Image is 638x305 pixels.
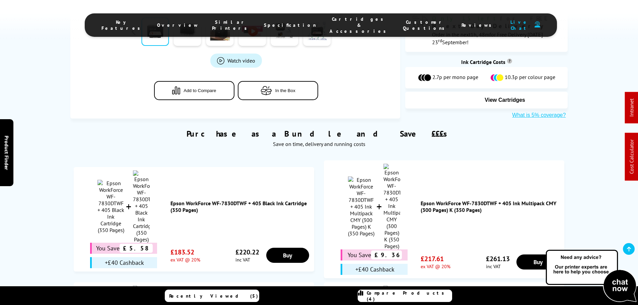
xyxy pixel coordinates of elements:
[358,290,452,302] a: Compare Products (4)
[235,248,259,256] span: £220.22
[486,254,510,263] span: £261.13
[165,290,259,302] a: Recently Viewed (5)
[90,257,157,268] div: +£40 Cashback
[507,59,512,64] sup: Cost per page
[184,88,216,93] span: Add to Compare
[432,74,478,82] span: 2.7p per mono page
[628,99,635,117] a: Intranet
[462,22,495,28] span: Reviews
[157,22,199,28] span: Overview
[238,81,318,100] button: In the Box
[508,19,531,31] span: Live Chat
[367,290,452,302] span: Compare Products (4)
[421,200,561,213] a: Epson WorkForce WF-7830DTWF + 405 Ink Multipack CMY (300 Pages) K (350 Pages)
[486,263,510,270] span: inc VAT
[235,256,259,263] span: inc VAT
[170,200,311,213] a: Epson WorkForce WF-7830DTWF + 405 Black Ink Cartridge (350 Pages)
[544,249,638,304] img: Open Live Chat window
[421,254,450,263] span: £217.61
[101,19,144,31] span: Key Features
[133,170,150,243] img: Epson WorkForce WF-7830DTWF + 405 Black Ink Cartridge (350 Pages)
[120,244,153,253] span: £5.58
[510,112,568,119] button: What is 5% coverage?
[438,37,442,44] sup: rd
[341,249,408,260] div: You Save
[341,264,408,275] div: +£40 Cashback
[170,256,200,263] span: ex VAT @ 20%
[154,81,234,100] button: Add to Compare
[212,19,251,31] span: Similar Printers
[79,141,560,147] div: Save on time, delivery and running costs
[90,243,157,254] div: You Save
[3,135,10,170] span: Product Finder
[535,21,540,28] img: user-headset-duotone.svg
[348,176,375,237] img: Epson WorkForce WF-7830DTWF + 405 Ink Multipack CMY (300 Pages) K (350 Pages)
[628,140,635,174] a: Cost Calculator
[403,19,448,31] span: Customer Questions
[485,97,525,103] span: View Cartridges
[405,59,568,65] div: Ink Cartridge Costs
[371,250,402,259] span: £9.36
[516,254,559,270] a: Buy
[170,248,200,256] span: £183.52
[210,54,262,68] a: Product_All_Videos
[421,263,450,270] span: ex VAT @ 20%
[330,16,389,34] span: Cartridges & Accessories
[264,22,316,28] span: Specification
[97,180,124,233] img: Epson WorkForce WF-7830DTWF + 405 Black Ink Cartridge (350 Pages)
[70,119,568,151] div: Purchase as a Bundle and Save £££s
[383,164,400,249] img: Epson WorkForce WF-7830DTWF + 405 Ink Multipack CMY (300 Pages) K (350 Pages)
[410,97,563,103] button: View Cartridges
[169,293,258,299] span: Recently Viewed (5)
[505,74,555,82] span: 10.3p per colour page
[227,57,255,64] span: Watch video
[275,88,295,93] span: In the Box
[266,248,309,263] a: Buy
